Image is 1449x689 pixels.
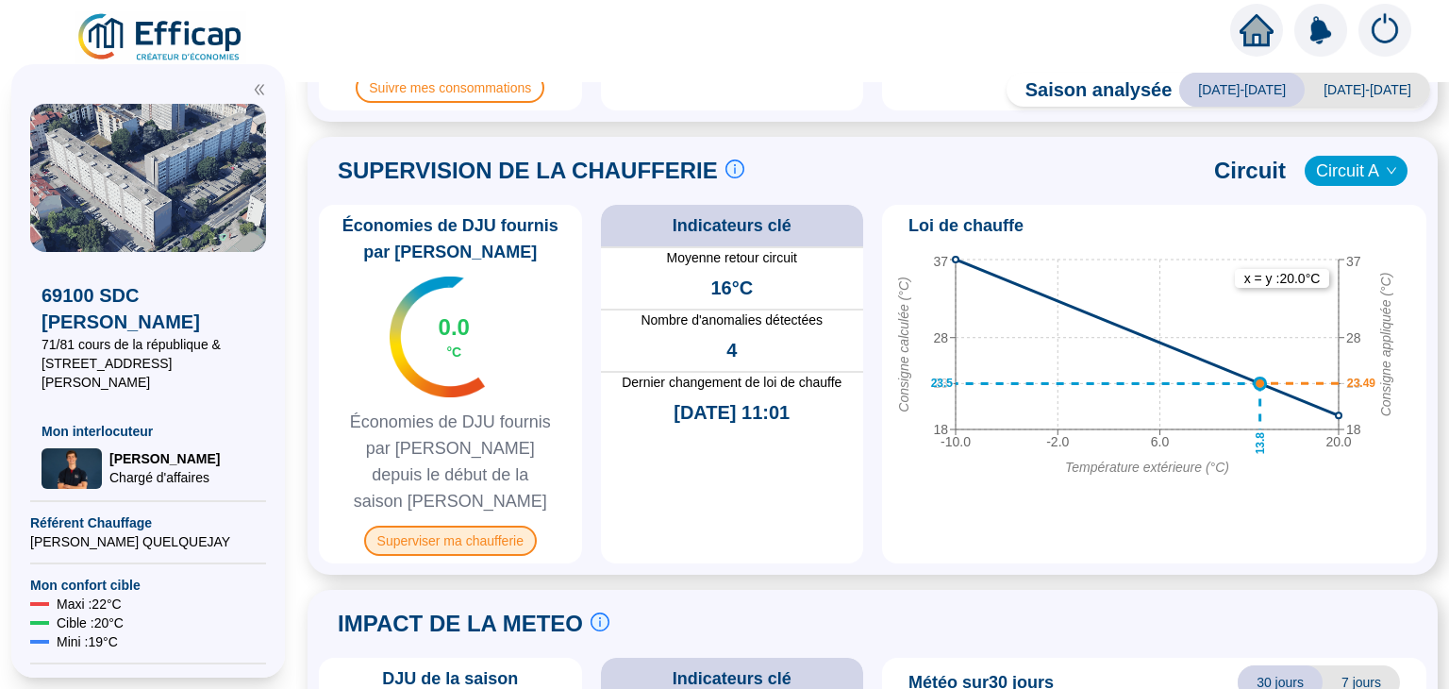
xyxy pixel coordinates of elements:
[1346,330,1361,345] tspan: 28
[42,448,102,489] img: Chargé d'affaires
[674,399,790,426] span: [DATE] 11:01
[30,532,266,551] span: [PERSON_NAME] QUELQUEJAY
[109,449,220,468] span: [PERSON_NAME]
[1065,460,1229,475] tspan: Température extérieure (°C)
[30,576,266,595] span: Mon confort cible
[326,212,575,265] span: Économies de DJU fournis par [PERSON_NAME]
[601,248,864,267] span: Moyenne retour circuit
[673,212,791,239] span: Indicateurs clé
[1347,378,1375,391] text: 23.49
[42,422,255,441] span: Mon interlocuteur
[1316,157,1396,185] span: Circuit A
[253,83,266,96] span: double-left
[42,282,255,335] span: 69100 SDC [PERSON_NAME]
[109,468,220,487] span: Chargé d'affaires
[1358,4,1411,57] img: alerts
[725,160,744,178] span: info-circle
[710,275,753,301] span: 16°C
[601,373,864,392] span: Dernier changement de loi de chauffe
[1378,273,1393,417] tspan: Consigne appliquée (°C)
[601,311,864,329] span: Nombre d'anomalies détectées
[57,632,118,651] span: Mini : 19 °C
[726,337,737,363] span: 4
[1046,434,1069,449] tspan: -2.0
[1346,254,1361,269] tspan: 37
[338,156,718,186] span: SUPERVISION DE LA CHAUFFERIE
[326,409,575,514] span: Économies de DJU fournis par [PERSON_NAME] depuis le début de la saison [PERSON_NAME]
[933,330,948,345] tspan: 28
[931,378,954,391] text: 23.5
[1386,165,1397,176] span: down
[591,613,609,631] span: info-circle
[1179,73,1305,107] span: [DATE]-[DATE]
[908,212,1024,239] span: Loi de chauffe
[1240,13,1274,47] span: home
[364,526,537,556] span: Superviser ma chaufferie
[338,609,583,639] span: IMPACT DE LA METEO
[75,11,246,64] img: efficap energie logo
[1325,434,1351,449] tspan: 20.0
[30,513,266,532] span: Référent Chauffage
[933,422,948,437] tspan: 18
[57,595,122,613] span: Maxi : 22 °C
[1294,4,1347,57] img: alerts
[42,335,255,392] span: 71/81 cours de la république & [STREET_ADDRESS][PERSON_NAME]
[1007,76,1173,103] span: Saison analysée
[356,73,544,103] span: Suivre mes consommations
[1244,271,1321,286] text: x = y : 20.0 °C
[941,434,971,449] tspan: -10.0
[1214,156,1286,186] span: Circuit
[390,277,485,397] img: indicateur températures
[1254,432,1267,455] text: 13.8
[896,277,911,412] tspan: Consigne calculée (°C)
[57,613,124,632] span: Cible : 20 °C
[439,312,470,343] span: 0.0
[1151,434,1170,449] tspan: 6.0
[1305,73,1430,107] span: [DATE]-[DATE]
[446,343,461,361] span: °C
